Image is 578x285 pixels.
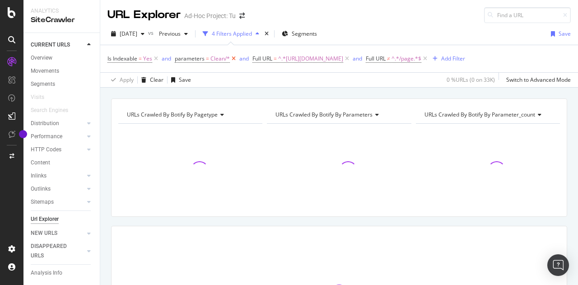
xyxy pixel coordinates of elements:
span: Clean/* [210,52,230,65]
a: Visits [31,93,53,102]
span: URLs Crawled By Botify By pagetype [127,111,218,118]
div: DISAPPEARED URLS [31,242,76,261]
a: CURRENT URLS [31,40,84,50]
div: Open Intercom Messenger [547,254,569,276]
a: Search Engines [31,106,77,115]
div: Analytics [31,7,93,15]
div: Save [559,30,571,37]
div: times [263,29,270,38]
button: and [239,54,249,63]
a: Inlinks [31,171,84,181]
div: and [353,55,362,62]
span: Full URL [366,55,386,62]
div: arrow-right-arrow-left [239,13,245,19]
div: Segments [31,79,55,89]
div: Ad-Hoc Project: Tu [184,11,236,20]
button: Switch to Advanced Mode [503,73,571,87]
div: Clear [150,76,163,84]
a: Segments [31,79,93,89]
span: = [206,55,209,62]
div: Outlinks [31,184,51,194]
span: Yes [143,52,152,65]
h4: URLs Crawled By Botify By parameter_count [423,107,552,122]
div: SiteCrawler [31,15,93,25]
div: Apply [120,76,134,84]
div: Content [31,158,50,168]
div: 0 % URLs ( 0 on 33K ) [447,76,495,84]
button: Save [168,73,191,87]
a: Overview [31,53,93,63]
button: [DATE] [107,27,148,41]
a: DISAPPEARED URLS [31,242,84,261]
div: CURRENT URLS [31,40,70,50]
span: ^.*[URL][DOMAIN_NAME] [278,52,343,65]
button: and [162,54,171,63]
div: Switch to Advanced Mode [506,76,571,84]
div: and [239,55,249,62]
div: Save [179,76,191,84]
div: Overview [31,53,52,63]
div: Url Explorer [31,215,59,224]
div: Add Filter [441,55,465,62]
span: Is Indexable [107,55,137,62]
div: Search Engines [31,106,68,115]
div: Performance [31,132,62,141]
div: Tooltip anchor [19,130,27,138]
span: URLs Crawled By Botify By parameter_count [424,111,535,118]
span: Previous [155,30,181,37]
span: 2025 Oct. 1st [120,30,137,37]
button: Save [547,27,571,41]
div: Visits [31,93,44,102]
div: Analysis Info [31,268,62,278]
button: Clear [138,73,163,87]
div: and [162,55,171,62]
a: Content [31,158,93,168]
div: Distribution [31,119,59,128]
button: Add Filter [429,53,465,64]
div: Movements [31,66,59,76]
a: Sitemaps [31,197,84,207]
button: Apply [107,73,134,87]
span: Full URL [252,55,272,62]
div: 4 Filters Applied [212,30,252,37]
span: URLs Crawled By Botify By parameters [275,111,373,118]
div: Inlinks [31,171,47,181]
h4: URLs Crawled By Botify By parameters [274,107,403,122]
a: Url Explorer [31,215,93,224]
h4: URLs Crawled By Botify By pagetype [125,107,254,122]
button: Segments [278,27,321,41]
span: vs [148,29,155,37]
div: URL Explorer [107,7,181,23]
span: = [274,55,277,62]
button: Previous [155,27,191,41]
span: = [139,55,142,62]
span: parameters [175,55,205,62]
div: NEW URLS [31,229,57,238]
div: Sitemaps [31,197,54,207]
button: 4 Filters Applied [199,27,263,41]
a: Outlinks [31,184,84,194]
button: and [353,54,362,63]
a: NEW URLS [31,229,84,238]
span: ^.*/page.*$ [392,52,421,65]
span: ≠ [387,55,390,62]
a: Analysis Info [31,268,93,278]
span: Segments [292,30,317,37]
div: HTTP Codes [31,145,61,154]
a: Movements [31,66,93,76]
a: Distribution [31,119,84,128]
input: Find a URL [484,7,571,23]
a: Performance [31,132,84,141]
a: HTTP Codes [31,145,84,154]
